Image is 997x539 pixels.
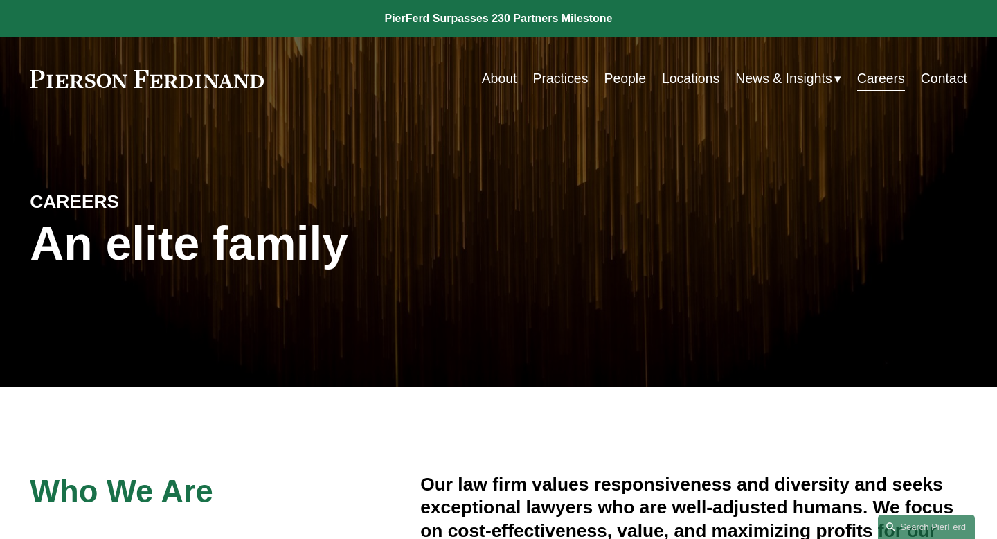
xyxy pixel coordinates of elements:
[735,65,841,92] a: folder dropdown
[857,65,905,92] a: Careers
[482,65,517,92] a: About
[735,67,832,91] span: News & Insights
[662,65,719,92] a: Locations
[30,191,264,213] h4: CAREERS
[604,65,646,92] a: People
[878,515,975,539] a: Search this site
[921,65,967,92] a: Contact
[532,65,588,92] a: Practices
[30,474,213,509] span: Who We Are
[30,217,498,271] h1: An elite family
